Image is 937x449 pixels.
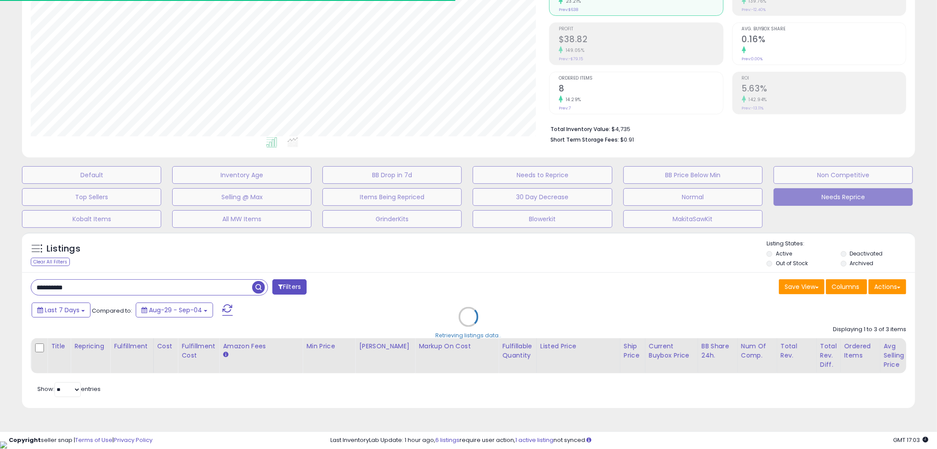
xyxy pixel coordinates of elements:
div: seller snap | | [9,436,152,445]
button: Non Competitive [774,166,913,184]
a: 6 listings [436,436,460,444]
button: Default [22,166,161,184]
span: ROI [742,76,906,81]
a: Terms of Use [75,436,112,444]
h2: 8 [559,84,723,95]
button: Selling @ Max [172,188,311,206]
small: Prev: -13.11% [742,106,764,111]
button: BB Drop in 7d [322,166,462,184]
h2: 5.63% [742,84,906,95]
small: 149.05% [563,47,585,54]
button: Inventory Age [172,166,311,184]
button: Top Sellers [22,188,161,206]
button: Normal [623,188,763,206]
button: Kobalt Items [22,210,161,228]
button: BB Price Below Min [623,166,763,184]
strong: Copyright [9,436,41,444]
small: Prev: -12.40% [742,7,766,12]
small: Prev: 7 [559,106,571,111]
button: Needs Reprice [774,188,913,206]
b: Total Inventory Value: [550,125,610,133]
li: $4,735 [550,123,900,134]
button: GrinderKits [322,210,462,228]
h2: $38.82 [559,34,723,46]
small: Prev: 0.00% [742,56,763,62]
small: 14.29% [563,96,581,103]
div: Retrieving listings data.. [436,332,502,340]
button: Needs to Reprice [473,166,612,184]
a: Privacy Policy [114,436,152,444]
button: Items Being Repriced [322,188,462,206]
a: 1 active listing [516,436,554,444]
small: 142.94% [746,96,767,103]
button: MakitaSawKit [623,210,763,228]
span: 2025-09-12 17:03 GMT [893,436,928,444]
button: 30 Day Decrease [473,188,612,206]
b: Short Term Storage Fees: [550,136,619,143]
span: $0.91 [620,135,634,144]
span: Ordered Items [559,76,723,81]
small: Prev: -$79.15 [559,56,583,62]
button: All MW Items [172,210,311,228]
h2: 0.16% [742,34,906,46]
small: Prev: $638 [559,7,578,12]
span: Profit [559,27,723,32]
span: Avg. Buybox Share [742,27,906,32]
div: Last InventoryLab Update: 1 hour ago, require user action, not synced. [331,436,928,445]
button: Blowerkit [473,210,612,228]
